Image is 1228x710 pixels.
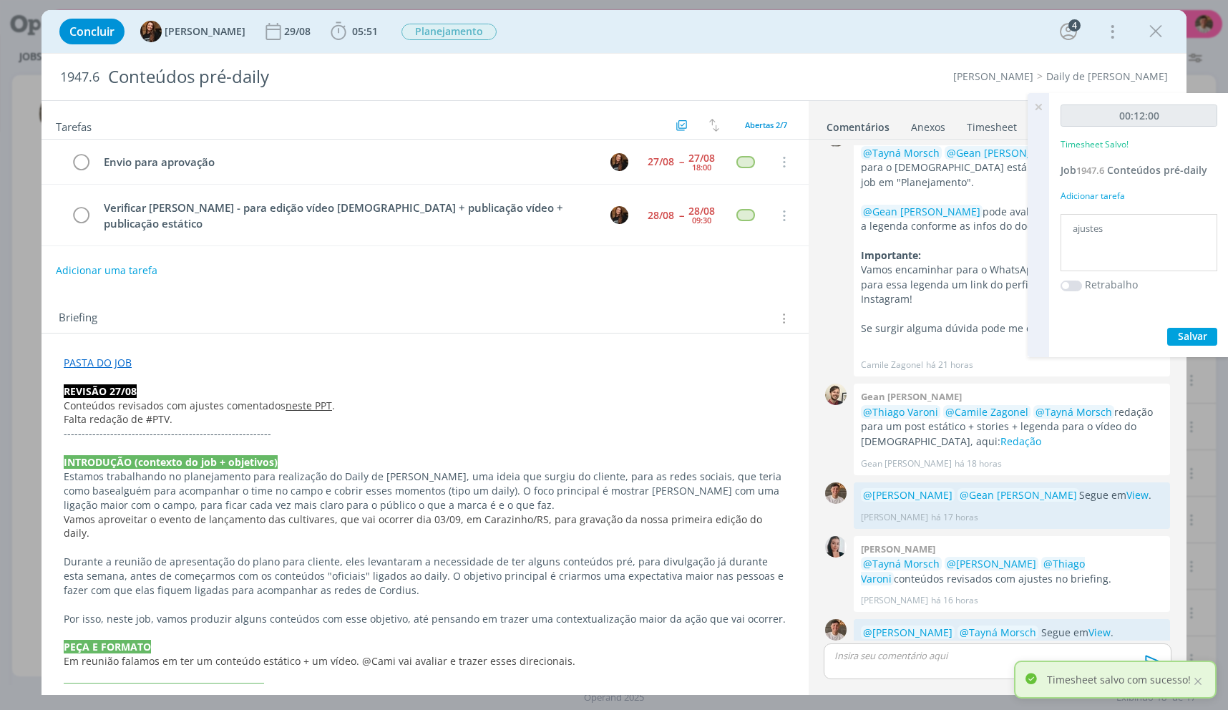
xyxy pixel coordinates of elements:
span: há 18 horas [955,457,1002,470]
span: @Tayná Morsch [863,557,940,570]
img: T [825,482,847,504]
button: T [608,151,630,172]
a: Job1947.6Conteúdos pré-daily [1061,163,1207,177]
strong: CANAL DE VEICUALAÇÃO/DISTRIBUIÇÃO [64,683,264,696]
span: @[PERSON_NAME] [947,557,1036,570]
span: -- [679,157,683,167]
div: dialog [42,10,1186,695]
a: Comentários [826,114,890,135]
button: 4 [1057,20,1080,43]
p: Vamos encaminhar para o WhatsApp, então podemos prever para essa legenda um link do perfil de [PE... [861,263,1163,306]
span: @[PERSON_NAME] [863,626,952,639]
div: 4 [1068,19,1081,31]
p: pode avaliar o roteiro e desenvolver a legenda conforme as infos do doc. [861,205,1163,234]
a: [PERSON_NAME] [953,69,1033,83]
p: Gean [PERSON_NAME] [861,457,952,470]
b: Gean [PERSON_NAME] [861,390,962,403]
div: Anexos [911,120,945,135]
span: há 17 horas [931,511,978,524]
img: T [610,206,628,224]
p: redação para um post estático + stories + legenda para o vídeo do [DEMOGRAPHIC_DATA], aqui: [861,405,1163,449]
p: [PERSON_NAME] [861,594,928,607]
img: T [825,619,847,641]
span: @[PERSON_NAME] [863,488,952,502]
p: Camile Zagonel [861,359,923,371]
p: O roteiro do vídeo para o [DEMOGRAPHIC_DATA] está incluso dentro da pasta do job em "Planejamento". [861,146,1163,190]
a: Daily de [PERSON_NAME] [1046,69,1168,83]
span: Conteúdos pré-daily [1107,163,1207,177]
img: T [610,153,628,171]
strong: REVISÃO 27/08 [64,384,137,398]
strong: PEÇA E FORMATO [64,640,151,653]
div: Envio para aprovação [97,153,597,171]
span: 1947.6 [60,69,99,85]
span: @Gean [PERSON_NAME] [863,205,980,218]
span: Conteúdos revisados com ajustes comentados [64,399,286,412]
div: 28/08 [648,210,674,220]
span: Briefing [59,309,97,328]
span: Salvar [1178,329,1207,343]
a: View [1088,626,1111,639]
strong: Importante: [861,248,921,262]
span: [PERSON_NAME] [165,26,245,37]
div: 09:30 [692,216,711,224]
a: View [1126,488,1149,502]
p: conteúdos revisados com ajustes no briefing. [861,557,1163,586]
img: C [825,536,847,558]
span: @Camile Zagonel [945,405,1028,419]
img: G [825,384,847,405]
div: 18:00 [692,163,711,171]
span: Falta redação de #PTV. [64,412,172,426]
p: Segue em . [861,488,1163,502]
div: Adicionar tarefa [1061,190,1217,203]
span: 1947.6 [1076,164,1104,177]
button: Adicionar uma tarefa [55,258,158,283]
button: Planejamento [401,23,497,41]
span: @Tayná Morsch [1035,405,1112,419]
span: @Gean [PERSON_NAME] [947,146,1064,160]
button: Salvar [1167,328,1217,346]
button: T[PERSON_NAME] [140,21,245,42]
span: @Gean [PERSON_NAME] [960,488,1077,502]
p: Timesheet Salvo! [1061,138,1129,151]
div: Verificar [PERSON_NAME] - para edição vídeo [DEMOGRAPHIC_DATA] + publicação vídeo + publicação es... [97,199,597,233]
p: Segue em . [861,626,1163,640]
p: Estamos trabalhando no planejamento para realização do Daily de [PERSON_NAME], uma ideia que surg... [64,470,786,512]
strong: INTRODUÇÃO (contexto do job + objetivos) [64,455,278,469]
a: Redação [1000,434,1041,448]
div: 28/08 [688,206,715,216]
p: Por isso, neste job, vamos produzir alguns conteúdos com esse objetivo, até pensando em trazer um... [64,612,786,626]
a: Timesheet [966,114,1018,135]
span: Vamos aproveitar o evento de lançamento das cultivares, que vai ocorrer dia 03/09, em Carazinho/R... [64,512,765,540]
label: Retrabalho [1085,277,1138,292]
button: 05:51 [327,20,381,43]
p: Durante a reunião de apresentação do plano para cliente, eles levantaram a necessidade de ter alg... [64,555,786,598]
div: 27/08 [648,157,674,167]
span: há 16 horas [931,594,978,607]
span: @Thiago Varoni [863,405,938,419]
span: Abertas 2/7 [745,120,787,130]
button: Concluir [59,19,125,44]
span: -- [679,210,683,220]
a: PASTA DO JOB [64,356,132,369]
span: . [332,399,335,412]
img: T [140,21,162,42]
span: 05:51 [352,24,378,38]
div: 27/08 [688,153,715,163]
span: Tarefas [56,117,92,134]
span: @Tayná Morsch [863,146,940,160]
span: Planejamento [401,24,497,40]
img: arrow-down-up.svg [709,119,719,132]
span: Concluir [69,26,114,37]
a: neste PPT [286,399,332,412]
p: Timesheet salvo com sucesso! [1047,672,1191,687]
span: alguém para acompanhar o time no campo e cobrir esses momentos (tipo um daily). O foco principal ... [64,484,782,512]
div: 29/08 [284,26,313,37]
button: T [608,205,630,226]
span: ---------------------------------------------------------- [64,427,271,440]
span: há 21 horas [926,359,973,371]
p: [PERSON_NAME] [861,511,928,524]
p: Se surgir alguma dúvida pode me chamar! [861,321,1163,336]
span: @Tayná Morsch [960,626,1036,639]
span: Em reunião falamos em ter um conteúdo estático + um vídeo. @Cami vai avaliar e trazer esses direc... [64,654,575,668]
